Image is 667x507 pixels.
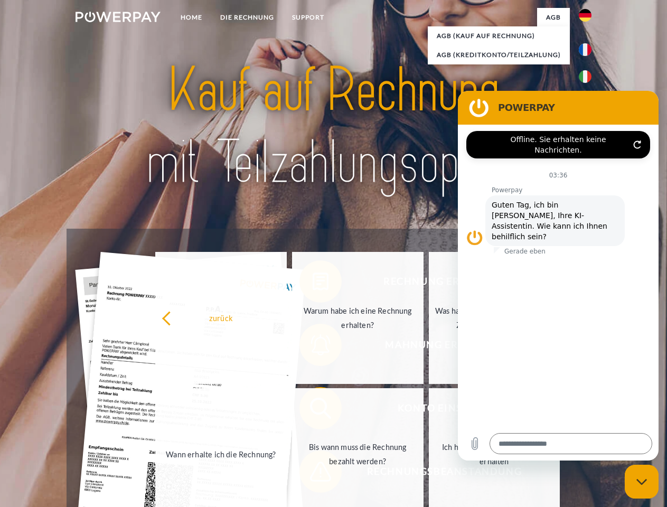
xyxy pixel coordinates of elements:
a: Was habe ich noch offen, ist meine Zahlung eingegangen? [429,252,560,384]
img: logo-powerpay-white.svg [76,12,161,22]
img: title-powerpay_de.svg [101,51,566,202]
div: Bis wann muss die Rechnung bezahlt werden? [298,440,417,468]
a: agb [537,8,570,27]
div: Was habe ich noch offen, ist meine Zahlung eingegangen? [435,304,554,332]
img: fr [579,43,591,56]
div: Ich habe nur eine Teillieferung erhalten [435,440,554,468]
a: Home [172,8,211,27]
img: de [579,9,591,22]
div: Warum habe ich eine Rechnung erhalten? [298,304,417,332]
iframe: Messaging-Fenster [458,91,659,461]
iframe: Schaltfläche zum Öffnen des Messaging-Fensters; Konversation läuft [625,465,659,499]
div: zurück [162,311,280,325]
div: Wann erhalte ich die Rechnung? [162,447,280,461]
a: AGB (Kreditkonto/Teilzahlung) [428,45,570,64]
a: AGB (Kauf auf Rechnung) [428,26,570,45]
img: it [579,70,591,83]
a: DIE RECHNUNG [211,8,283,27]
a: SUPPORT [283,8,333,27]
